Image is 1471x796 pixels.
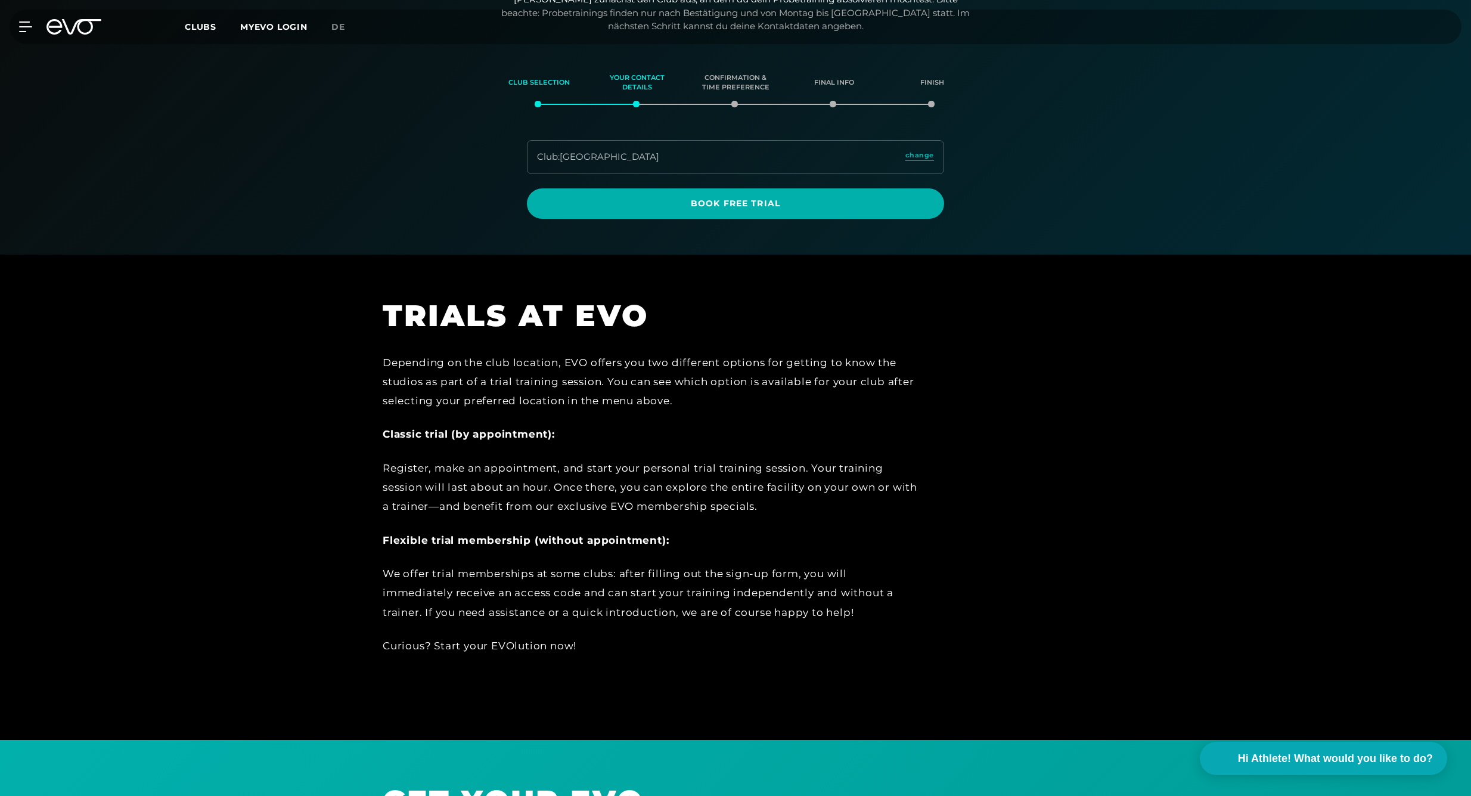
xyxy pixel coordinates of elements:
div: Confirmation & time preference [702,67,770,99]
div: Register, make an appointment, and start your personal trial training session. Your training sess... [383,459,919,516]
a: Clubs [185,21,240,32]
span: Clubs [185,21,216,32]
div: Finish [898,67,967,99]
a: change [905,150,934,164]
a: de [331,20,359,34]
div: Club : [GEOGRAPHIC_DATA] [537,150,659,164]
div: We offer trial memberships at some clubs: after filling out the sign-up form, you will immediatel... [383,564,919,622]
span: change [905,150,934,160]
div: Depending on the club location, EVO offers you two different options for getting to know the stud... [383,353,919,411]
span: de [331,21,345,32]
strong: Flexible trial membership (without appointment): [383,534,669,546]
a: MYEVO LOGIN [240,21,308,32]
a: Book Free Trial [527,188,944,219]
strong: Classic trial (by appointment): [383,428,555,440]
h1: TRIALS AT EVO [383,296,919,335]
span: Book Free Trial [555,197,916,210]
div: Club selection [505,67,573,99]
div: Curious? Start your EVOlution now! [383,636,919,675]
div: Your contact details [603,67,672,99]
button: Hi Athlete! What would you like to do? [1200,742,1447,775]
span: Hi Athlete! What would you like to do? [1238,751,1433,767]
div: Final info [800,67,868,99]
